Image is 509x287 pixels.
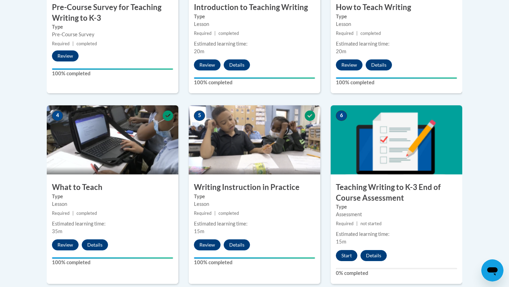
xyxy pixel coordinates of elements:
[360,221,382,226] span: not started
[52,31,173,38] div: Pre-Course Survey
[214,31,216,36] span: |
[52,239,79,250] button: Review
[336,221,354,226] span: Required
[52,228,62,234] span: 35m
[194,20,315,28] div: Lesson
[360,31,381,36] span: completed
[218,31,239,36] span: completed
[52,259,173,266] label: 100% completed
[52,41,70,46] span: Required
[194,228,204,234] span: 15m
[194,257,315,259] div: Your progress
[194,211,212,216] span: Required
[336,79,457,86] label: 100% completed
[336,13,457,20] label: Type
[194,40,315,48] div: Estimated learning time:
[356,221,358,226] span: |
[47,105,178,174] img: Course Image
[336,269,457,277] label: 0% completed
[52,70,173,77] label: 100% completed
[331,105,462,174] img: Course Image
[77,211,97,216] span: completed
[336,77,457,79] div: Your progress
[366,59,392,70] button: Details
[336,211,457,218] div: Assessment
[52,200,173,208] div: Lesson
[194,111,205,121] span: 5
[47,2,178,23] h3: Pre-Course Survey for Teaching Writing to K-3
[194,77,315,79] div: Your progress
[52,23,173,31] label: Type
[360,250,387,261] button: Details
[47,182,178,193] h3: What to Teach
[224,239,250,250] button: Details
[336,239,346,245] span: 15m
[194,59,221,70] button: Review
[218,211,239,216] span: completed
[72,41,74,46] span: |
[82,239,108,250] button: Details
[331,182,462,203] h3: Teaching Writing to K-3 End of Course Assessment
[189,182,320,193] h3: Writing Instruction in Practice
[194,220,315,228] div: Estimated learning time:
[52,50,79,61] button: Review
[336,111,347,121] span: 6
[194,239,221,250] button: Review
[194,79,315,86] label: 100% completed
[52,257,173,259] div: Your progress
[52,68,173,70] div: Your progress
[194,13,315,20] label: Type
[194,193,315,200] label: Type
[194,200,315,208] div: Lesson
[336,20,457,28] div: Lesson
[52,111,63,121] span: 4
[52,193,173,200] label: Type
[336,230,457,238] div: Estimated learning time:
[77,41,97,46] span: completed
[189,2,320,13] h3: Introduction to Teaching Writing
[336,31,354,36] span: Required
[214,211,216,216] span: |
[481,259,503,281] iframe: Button to launch messaging window
[336,59,363,70] button: Review
[336,250,357,261] button: Start
[331,2,462,13] h3: How to Teach Writing
[224,59,250,70] button: Details
[52,211,70,216] span: Required
[336,48,346,54] span: 20m
[194,48,204,54] span: 20m
[336,203,457,211] label: Type
[336,40,457,48] div: Estimated learning time:
[356,31,358,36] span: |
[52,220,173,228] div: Estimated learning time:
[194,31,212,36] span: Required
[72,211,74,216] span: |
[194,259,315,266] label: 100% completed
[189,105,320,174] img: Course Image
